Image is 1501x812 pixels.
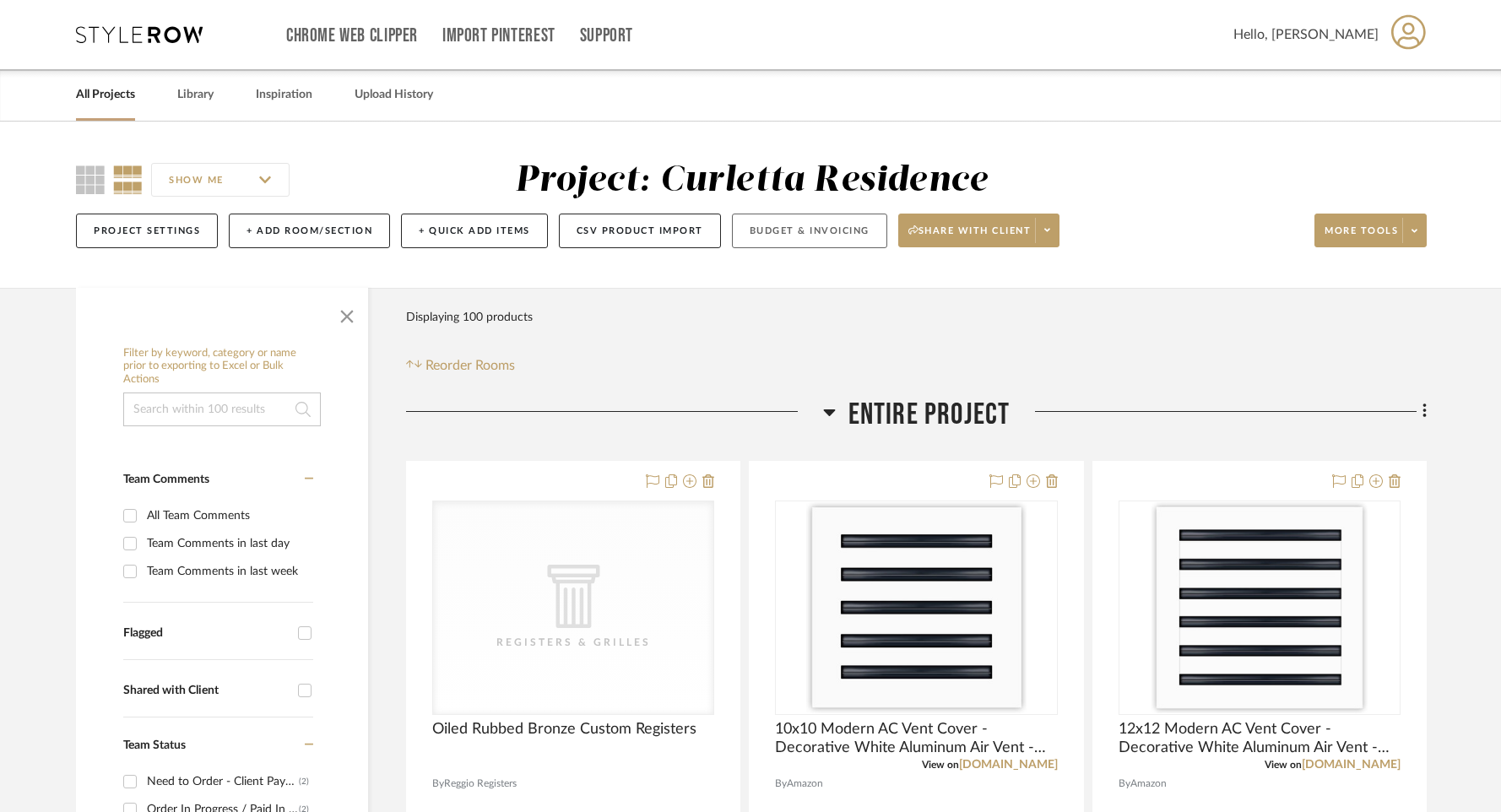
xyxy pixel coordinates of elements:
div: Need to Order - Client Payment Received [147,768,299,795]
a: Import Pinterest [442,29,555,43]
a: [DOMAIN_NAME] [959,759,1058,771]
span: Share with client [908,225,1032,250]
div: Team Comments in last week [147,558,309,585]
span: Entire Project [848,397,1011,433]
div: Registers & Grilles [489,634,658,651]
span: Oiled Rubbed Bronze Custom Registers [432,720,696,739]
div: (2) [299,768,309,795]
div: Team Comments in last day [147,530,309,557]
span: 12x12 Modern AC Vent Cover - Decorative White Aluminum Air Vent - Standard Linear Slot Diffuser -... [1119,720,1401,757]
a: Support [580,29,633,43]
a: All Projects [76,84,135,106]
span: By [775,776,787,792]
div: All Team Comments [147,502,309,529]
img: 10x10 Modern AC Vent Cover - Decorative White Aluminum Air Vent - Standard Linear Slot Diffuser -... [806,502,1026,713]
div: Shared with Client [123,684,290,698]
div: Project: Curletta Residence [515,163,988,198]
button: + Add Room/Section [229,214,390,248]
button: Project Settings [76,214,218,248]
a: Library [177,84,214,106]
span: Reggio Registers [444,776,517,792]
span: Reorder Rooms [425,355,515,376]
button: More tools [1314,214,1427,247]
a: [DOMAIN_NAME] [1302,759,1401,771]
button: + Quick Add Items [401,214,548,248]
button: Close [330,296,364,330]
span: Amazon [787,776,823,792]
span: By [432,776,444,792]
button: CSV Product Import [559,214,721,248]
div: Flagged [123,626,290,641]
span: View on [922,760,959,770]
span: By [1119,776,1130,792]
img: 12x12 Modern AC Vent Cover - Decorative White Aluminum Air Vent - Standard Linear Slot Diffuser -... [1151,502,1368,713]
span: Team Comments [123,474,209,485]
a: Upload History [355,84,433,106]
h6: Filter by keyword, category or name prior to exporting to Excel or Bulk Actions [123,347,321,387]
button: Budget & Invoicing [732,214,887,248]
button: Share with client [898,214,1060,247]
span: More tools [1325,225,1398,250]
span: Hello, [PERSON_NAME] [1233,24,1379,45]
a: Inspiration [256,84,312,106]
span: 10x10 Modern AC Vent Cover - Decorative White Aluminum Air Vent - Standard Linear Slot Diffuser -... [775,720,1057,757]
input: Search within 100 results [123,392,321,426]
span: Amazon [1130,776,1167,792]
span: Team Status [123,739,186,751]
a: Chrome Web Clipper [286,29,418,43]
button: Reorder Rooms [406,355,515,376]
span: View on [1265,760,1302,770]
div: Displaying 100 products [406,300,533,334]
